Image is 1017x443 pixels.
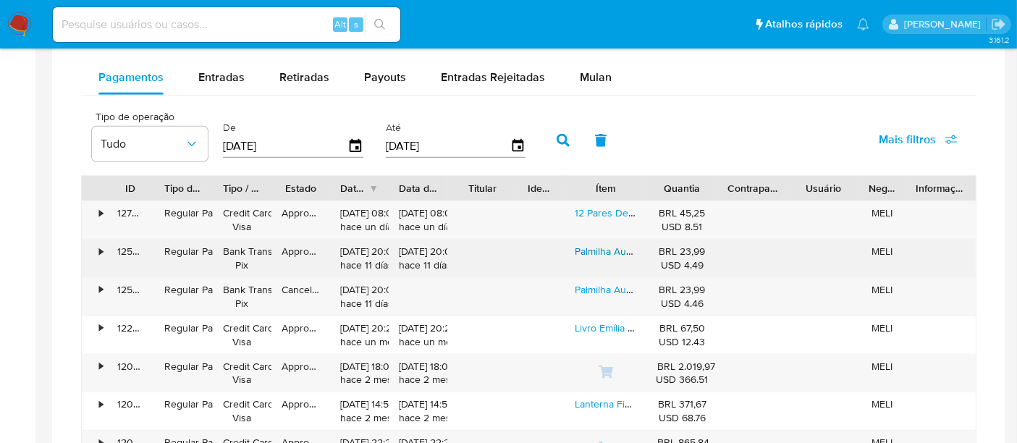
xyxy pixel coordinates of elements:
p: renato.lopes@mercadopago.com.br [904,17,986,31]
button: search-icon [365,14,394,35]
a: Sair [991,17,1006,32]
span: 3.161.2 [989,34,1010,46]
input: Pesquise usuários ou casos... [53,15,400,34]
span: Atalhos rápidos [765,17,843,32]
span: s [354,17,358,31]
a: Notificações [857,18,869,30]
span: Alt [334,17,346,31]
